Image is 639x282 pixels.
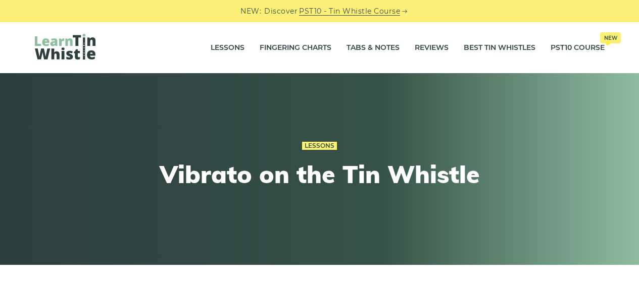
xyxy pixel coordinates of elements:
a: Reviews [415,35,449,61]
h1: Vibrato on the Tin Whistle [134,160,506,189]
a: Best Tin Whistles [464,35,535,61]
a: Tabs & Notes [347,35,400,61]
a: Fingering Charts [260,35,331,61]
a: PST10 CourseNew [551,35,605,61]
img: LearnTinWhistle.com [35,34,95,60]
a: Lessons [302,142,337,150]
span: New [600,32,621,43]
a: Lessons [211,35,244,61]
